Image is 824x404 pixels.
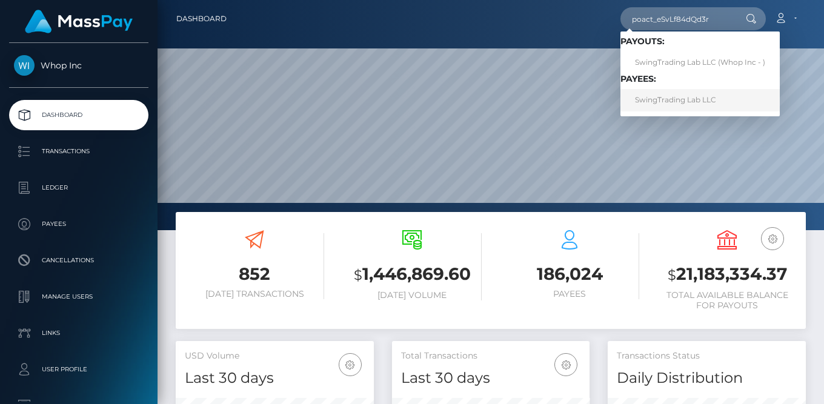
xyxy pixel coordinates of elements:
[620,74,780,84] h6: Payees:
[668,267,676,283] small: $
[620,89,780,111] a: SwingTrading Lab LLC
[9,245,148,276] a: Cancellations
[14,106,144,124] p: Dashboard
[342,262,482,287] h3: 1,446,869.60
[401,368,581,389] h4: Last 30 days
[185,368,365,389] h4: Last 30 days
[14,179,144,197] p: Ledger
[9,282,148,312] a: Manage Users
[14,142,144,161] p: Transactions
[14,288,144,306] p: Manage Users
[9,318,148,348] a: Links
[176,6,227,31] a: Dashboard
[185,289,324,299] h6: [DATE] Transactions
[9,209,148,239] a: Payees
[620,7,734,30] input: Search...
[9,60,148,71] span: Whop Inc
[617,350,797,362] h5: Transactions Status
[657,290,797,311] h6: Total Available Balance for Payouts
[14,251,144,270] p: Cancellations
[9,136,148,167] a: Transactions
[500,289,639,299] h6: Payees
[25,10,133,33] img: MassPay Logo
[14,324,144,342] p: Links
[354,267,362,283] small: $
[185,350,365,362] h5: USD Volume
[9,354,148,385] a: User Profile
[14,215,144,233] p: Payees
[657,262,797,287] h3: 21,183,334.37
[9,173,148,203] a: Ledger
[185,262,324,286] h3: 852
[401,350,581,362] h5: Total Transactions
[9,100,148,130] a: Dashboard
[14,360,144,379] p: User Profile
[617,368,797,389] h4: Daily Distribution
[342,290,482,300] h6: [DATE] Volume
[14,55,35,76] img: Whop Inc
[500,262,639,286] h3: 186,024
[620,36,780,47] h6: Payouts:
[620,51,780,74] a: SwingTrading Lab LLC (Whop Inc - )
